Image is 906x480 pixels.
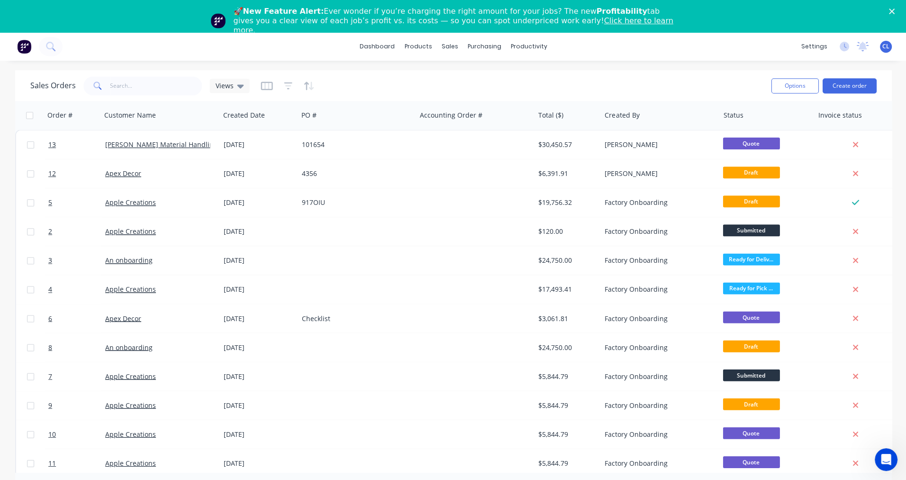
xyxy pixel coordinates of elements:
[105,314,141,323] a: Apex Decor
[722,224,779,236] span: Submitted
[105,198,156,207] a: Apple Creations
[233,16,672,35] a: Click here to learn more.
[48,362,105,390] a: 7
[604,429,709,439] div: Factory Onboarding
[538,342,593,352] div: $24,750.00
[233,7,680,35] div: 🚀 Ever wonder if you’re charging the right amount for your jobs? The new tab gives you a clear vi...
[104,111,156,120] div: Customer Name
[48,198,52,207] span: 5
[105,458,156,467] a: Apple Creations
[506,39,552,54] div: productivity
[48,140,56,149] span: 13
[105,140,229,149] a: [PERSON_NAME] Material Handling Ltd
[223,314,294,323] div: [DATE]
[538,458,593,468] div: $5,844.79
[399,39,436,54] div: products
[48,246,105,275] a: 3
[722,253,779,265] span: Ready for Deliv...
[722,456,779,468] span: Quote
[604,256,709,265] div: Factory Onboarding
[48,188,105,217] a: 5
[48,217,105,246] a: 2
[223,285,294,294] div: [DATE]
[48,275,105,304] a: 4
[301,198,407,207] div: 917OIU
[48,342,52,352] span: 8
[105,342,153,351] a: An onboarding
[436,39,462,54] div: sales
[796,39,831,54] div: settings
[722,282,779,294] span: Ready for Pick ...
[223,429,294,439] div: [DATE]
[223,140,294,149] div: [DATE]
[105,429,156,438] a: Apple Creations
[538,227,593,236] div: $120.00
[48,159,105,188] a: 12
[604,227,709,236] div: Factory Onboarding
[48,169,56,178] span: 12
[223,458,294,468] div: [DATE]
[538,111,563,120] div: Total ($)
[48,391,105,419] a: 9
[538,169,593,178] div: $6,391.91
[48,130,105,159] a: 13
[301,140,407,149] div: 101654
[223,400,294,410] div: [DATE]
[722,369,779,381] span: Submitted
[30,81,76,90] h1: Sales Orders
[874,448,897,471] iframe: Intercom live chat
[105,285,156,294] a: Apple Creations
[48,304,105,332] a: 6
[17,39,31,54] img: Factory
[105,256,153,265] a: An onboarding
[210,13,226,28] img: Profile image for Team
[105,371,156,380] a: Apple Creations
[215,81,233,91] span: Views
[223,371,294,381] div: [DATE]
[48,333,105,361] a: 8
[817,111,861,120] div: Invoice status
[604,400,709,410] div: Factory Onboarding
[722,195,779,207] span: Draft
[723,111,743,120] div: Status
[538,140,593,149] div: $30,450.57
[223,227,294,236] div: [DATE]
[48,314,52,323] span: 6
[110,76,202,95] input: Search...
[604,458,709,468] div: Factory Onboarding
[538,400,593,410] div: $5,844.79
[419,111,482,120] div: Accounting Order #
[538,285,593,294] div: $17,493.41
[223,342,294,352] div: [DATE]
[538,429,593,439] div: $5,844.79
[243,7,324,16] b: New Feature Alert:
[722,311,779,323] span: Quote
[301,111,316,120] div: PO #
[604,198,709,207] div: Factory Onboarding
[301,169,407,178] div: 4356
[105,400,156,409] a: Apple Creations
[223,111,264,120] div: Created Date
[722,340,779,352] span: Draft
[355,39,399,54] a: dashboard
[48,227,52,236] span: 2
[223,198,294,207] div: [DATE]
[604,371,709,381] div: Factory Onboarding
[888,9,897,14] div: Close
[223,256,294,265] div: [DATE]
[604,342,709,352] div: Factory Onboarding
[604,285,709,294] div: Factory Onboarding
[48,420,105,448] a: 10
[881,42,888,51] span: CL
[604,140,709,149] div: [PERSON_NAME]
[47,111,72,120] div: Order #
[596,7,646,16] b: Profitability
[48,285,52,294] span: 4
[301,314,407,323] div: Checklist
[722,427,779,439] span: Quote
[604,169,709,178] div: [PERSON_NAME]
[604,314,709,323] div: Factory Onboarding
[48,371,52,381] span: 7
[48,256,52,265] span: 3
[223,169,294,178] div: [DATE]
